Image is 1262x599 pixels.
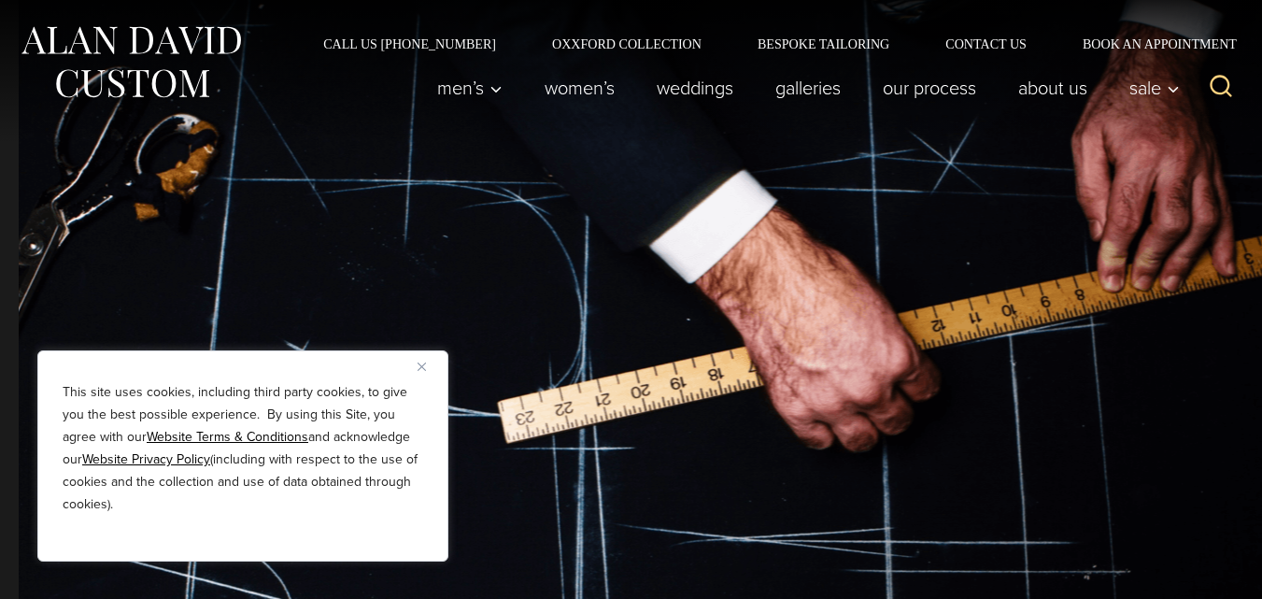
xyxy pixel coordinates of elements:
[524,69,636,107] a: Women’s
[636,69,755,107] a: weddings
[82,449,210,469] a: Website Privacy Policy
[862,69,998,107] a: Our Process
[1198,65,1243,110] button: View Search Form
[418,363,426,371] img: Close
[418,355,440,378] button: Close
[295,37,524,50] a: Call Us [PHONE_NUMBER]
[417,69,1190,107] nav: Primary Navigation
[917,37,1055,50] a: Contact Us
[755,69,862,107] a: Galleries
[998,69,1109,107] a: About Us
[19,21,243,104] img: Alan David Custom
[437,78,503,97] span: Men’s
[147,427,308,447] a: Website Terms & Conditions
[295,37,1243,50] nav: Secondary Navigation
[63,381,423,516] p: This site uses cookies, including third party cookies, to give you the best possible experience. ...
[524,37,730,50] a: Oxxford Collection
[1055,37,1243,50] a: Book an Appointment
[730,37,917,50] a: Bespoke Tailoring
[1129,78,1180,97] span: Sale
